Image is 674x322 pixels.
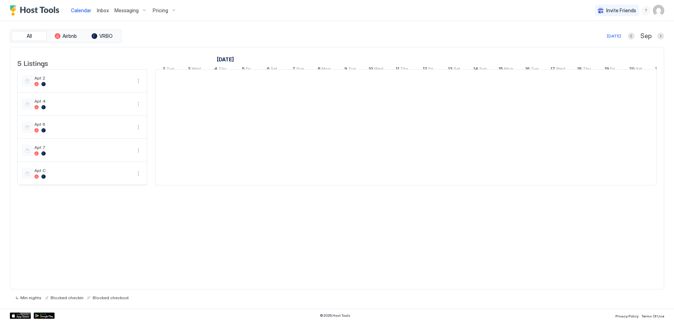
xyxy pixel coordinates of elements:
[10,29,121,43] div: tab-group
[134,77,143,85] button: More options
[394,64,410,75] a: September 11, 2025
[20,295,41,300] span: Min nights
[134,146,143,155] div: menu
[655,66,660,73] span: 21
[471,64,489,75] a: September 14, 2025
[134,123,143,131] button: More options
[396,66,399,73] span: 11
[134,123,143,131] div: menu
[34,122,131,127] span: Apt 6
[607,33,621,39] div: [DATE]
[627,64,644,75] a: September 20, 2025
[374,66,383,73] span: Wed
[34,145,131,150] span: Apt 7
[153,7,168,14] span: Pricing
[218,66,226,73] span: Thu
[134,169,143,178] div: menu
[454,66,460,73] span: Sat
[114,7,139,14] span: Messaging
[556,66,565,73] span: Wed
[214,66,217,73] span: 4
[62,33,77,39] span: Airbnb
[192,66,201,73] span: Wed
[134,100,143,108] button: More options
[523,64,540,75] a: September 16, 2025
[423,66,427,73] span: 12
[400,66,408,73] span: Thu
[367,64,385,75] a: September 10, 2025
[97,7,109,14] a: Inbox
[628,33,635,40] button: Previous month
[10,313,31,319] a: App Store
[640,32,652,40] span: Sep
[479,66,487,73] span: Sun
[473,66,478,73] span: 14
[606,7,636,14] span: Invite Friends
[497,64,515,75] a: September 15, 2025
[446,64,462,75] a: September 13, 2025
[604,66,609,73] span: 19
[265,64,279,75] a: September 6, 2025
[615,314,639,318] span: Privacy Policy
[242,66,245,73] span: 5
[641,312,664,319] a: Terms Of Use
[34,98,131,104] span: Apt 4
[292,66,295,73] span: 7
[17,57,48,68] span: 5 Listings
[134,146,143,155] button: More options
[348,66,356,73] span: Tue
[10,5,62,16] a: Host Tools Logo
[215,54,236,64] a: September 2, 2025
[531,66,538,73] span: Tue
[653,5,664,16] div: User profile
[34,168,131,173] span: Apt C
[550,66,555,73] span: 17
[615,312,639,319] a: Privacy Policy
[636,66,642,73] span: Sat
[610,66,615,73] span: Fri
[322,66,331,73] span: Mon
[343,64,358,75] a: September 9, 2025
[316,64,332,75] a: September 8, 2025
[583,66,591,73] span: Thu
[549,64,567,75] a: September 17, 2025
[657,33,664,40] button: Next month
[166,66,174,73] span: Tue
[267,66,270,73] span: 6
[428,66,433,73] span: Fri
[134,169,143,178] button: More options
[296,66,304,73] span: Sun
[51,295,84,300] span: Blocked checkin
[186,64,203,75] a: September 3, 2025
[188,66,191,73] span: 3
[641,314,664,318] span: Terms Of Use
[246,66,251,73] span: Fri
[318,66,321,73] span: 8
[369,66,373,73] span: 10
[93,295,129,300] span: Blocked checkout
[48,31,83,41] button: Airbnb
[525,66,530,73] span: 16
[240,64,252,75] a: September 5, 2025
[606,32,622,40] button: [DATE]
[34,75,131,81] span: Apt 2
[653,64,670,75] a: September 21, 2025
[320,313,350,318] span: © 2025 Host Tools
[134,77,143,85] div: menu
[99,33,113,39] span: VRBO
[577,66,582,73] span: 18
[71,7,91,14] a: Calendar
[12,31,47,41] button: All
[498,66,503,73] span: 15
[212,64,228,75] a: September 4, 2025
[34,313,55,319] a: Google Play Store
[575,64,593,75] a: September 18, 2025
[448,66,452,73] span: 13
[504,66,513,73] span: Mon
[71,7,91,13] span: Calendar
[603,64,617,75] a: September 19, 2025
[161,64,176,75] a: September 2, 2025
